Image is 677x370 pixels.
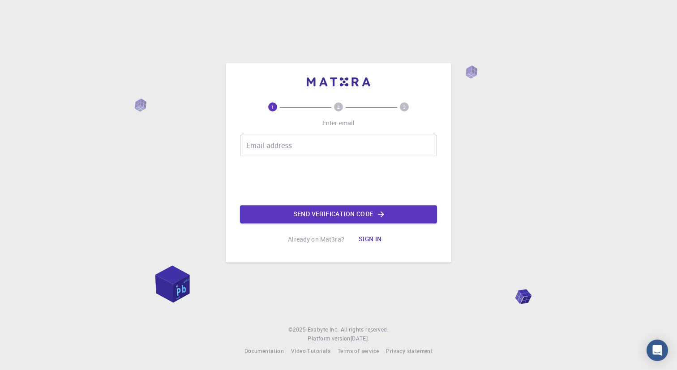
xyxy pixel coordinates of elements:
[288,235,344,244] p: Already on Mat3ra?
[308,325,339,334] a: Exabyte Inc.
[351,230,389,248] button: Sign in
[308,326,339,333] span: Exabyte Inc.
[403,104,406,110] text: 3
[322,119,355,128] p: Enter email
[271,104,274,110] text: 1
[270,163,407,198] iframe: reCAPTCHA
[337,104,340,110] text: 2
[647,340,668,361] div: Open Intercom Messenger
[338,347,379,354] span: Terms of service
[291,347,330,356] a: Video Tutorials
[341,325,389,334] span: All rights reserved.
[338,347,379,356] a: Terms of service
[291,347,330,354] span: Video Tutorials
[308,334,350,343] span: Platform version
[351,335,369,342] span: [DATE] .
[288,325,307,334] span: © 2025
[240,205,437,223] button: Send verification code
[386,347,433,354] span: Privacy statement
[351,334,369,343] a: [DATE].
[244,347,284,354] span: Documentation
[244,347,284,356] a: Documentation
[386,347,433,356] a: Privacy statement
